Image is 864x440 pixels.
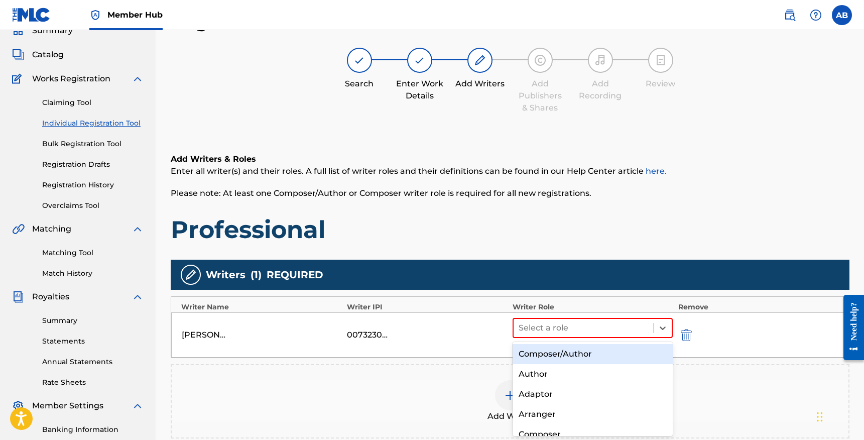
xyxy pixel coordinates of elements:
div: Remove [678,302,839,312]
img: writers [185,269,197,281]
a: Annual Statements [42,357,144,367]
a: Individual Registration Tool [42,118,144,129]
div: Arranger [513,404,673,424]
div: Add Writers [455,78,505,90]
img: Catalog [12,49,24,61]
a: Public Search [780,5,800,25]
div: Search [334,78,385,90]
div: Enter Work Details [395,78,445,102]
img: MLC Logo [12,8,51,22]
img: add [504,389,516,401]
span: Please note: At least one Composer/Author or Composer writer role is required for all new registr... [171,188,591,198]
span: Member Settings [32,400,103,412]
iframe: Resource Center [836,287,864,368]
span: Summary [32,25,73,37]
span: Works Registration [32,73,110,85]
img: expand [132,291,144,303]
a: Rate Sheets [42,377,144,388]
div: Author [513,364,673,384]
img: step indicator icon for Add Publishers & Shares [534,54,546,66]
a: Registration Drafts [42,159,144,170]
span: Writers [206,267,245,282]
iframe: Chat Widget [814,392,864,440]
img: expand [132,73,144,85]
a: Statements [42,336,144,347]
a: Matching Tool [42,248,144,258]
h6: Add Writers & Roles [171,153,849,165]
div: Add Recording [575,78,626,102]
a: CatalogCatalog [12,49,64,61]
img: expand [132,223,144,235]
a: Bulk Registration Tool [42,139,144,149]
div: Drag [817,402,823,432]
span: Member Hub [107,9,163,21]
a: Overclaims Tool [42,200,144,211]
img: Works Registration [12,73,25,85]
img: step indicator icon for Enter Work Details [414,54,426,66]
h1: Professional [171,214,849,245]
a: Registration History [42,180,144,190]
img: step indicator icon for Search [353,54,365,66]
img: Matching [12,223,25,235]
div: Review [636,78,686,90]
div: Writer Name [181,302,342,312]
span: Matching [32,223,71,235]
img: step indicator icon for Review [655,54,667,66]
img: step indicator icon for Add Recording [594,54,606,66]
div: Help [806,5,826,25]
div: User Menu [832,5,852,25]
a: Summary [42,315,144,326]
img: 12a2ab48e56ec057fbd8.svg [681,329,692,341]
img: search [784,9,796,21]
div: Writer Role [513,302,673,312]
span: REQUIRED [267,267,323,282]
div: Writer IPI [347,302,508,312]
span: Catalog [32,49,64,61]
div: Add Publishers & Shares [515,78,565,114]
a: Banking Information [42,424,144,435]
div: Adaptor [513,384,673,404]
a: here. [646,166,667,176]
span: ( 1 ) [251,267,262,282]
a: Match History [42,268,144,279]
img: step indicator icon for Add Writers [474,54,486,66]
img: Royalties [12,291,24,303]
img: Member Settings [12,400,24,412]
img: expand [132,400,144,412]
img: help [810,9,822,21]
img: Summary [12,25,24,37]
div: Composer/Author [513,344,673,364]
span: Enter all writer(s) and their roles. A full list of writer roles and their definitions can be fou... [171,166,667,176]
span: Royalties [32,291,69,303]
a: SummarySummary [12,25,73,37]
img: Top Rightsholder [89,9,101,21]
span: Add Writer [487,410,533,422]
a: Claiming Tool [42,97,144,108]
